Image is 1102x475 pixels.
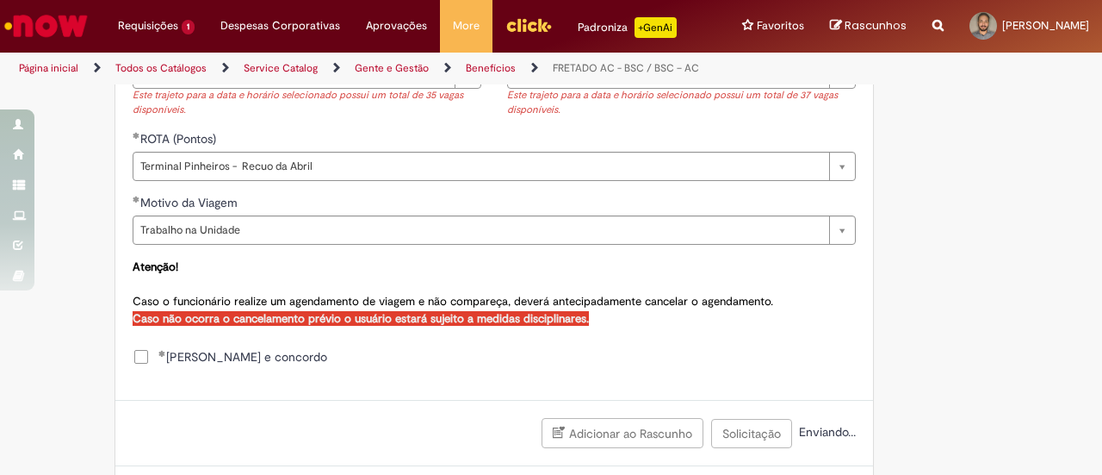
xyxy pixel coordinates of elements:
[158,350,166,357] span: Obrigatório Preenchido
[453,17,480,34] span: More
[2,9,90,43] img: ServiceNow
[140,216,820,244] span: Trabalho na Unidade
[507,89,856,117] div: Este trajeto para a data e horário selecionado possui um total de 37 vagas disponíveis.
[118,17,178,34] span: Requisições
[133,196,140,203] span: Obrigatório Preenchido
[115,61,207,75] a: Todos os Catálogos
[133,259,773,326] span: Caso o funcionário realize um agendamento de viagem e não compareça, deverá antecipadamente cance...
[505,12,552,38] img: click_logo_yellow_360x200.png
[140,131,220,147] span: ROTA (Pontos)
[158,348,327,366] span: [PERSON_NAME] e concordo
[133,132,140,139] span: Obrigatório Preenchido
[796,424,856,440] span: Enviando...
[220,17,340,34] span: Despesas Corporativas
[244,61,318,75] a: Service Catalog
[140,153,820,180] span: Terminal Pinheiros - Recuo da Abril
[845,17,907,34] span: Rascunhos
[355,61,429,75] a: Gente e Gestão
[133,259,178,274] strong: Atenção!
[830,18,907,34] a: Rascunhos
[366,17,427,34] span: Aprovações
[133,89,481,117] div: Este trajeto para a data e horário selecionado possui um total de 35 vagas disponíveis.
[182,20,195,34] span: 1
[1002,18,1089,33] span: [PERSON_NAME]
[757,17,804,34] span: Favoritos
[635,17,677,38] p: +GenAi
[466,61,516,75] a: Benefícios
[19,61,78,75] a: Página inicial
[140,195,241,210] span: Motivo da Viagem
[13,53,721,84] ul: Trilhas de página
[578,17,677,38] div: Padroniza
[553,61,699,75] a: FRETADO AC - BSC / BSC – AC
[133,311,589,326] strong: Caso não ocorra o cancelamento prévio o usuário estará sujeito a medidas disciplinares.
